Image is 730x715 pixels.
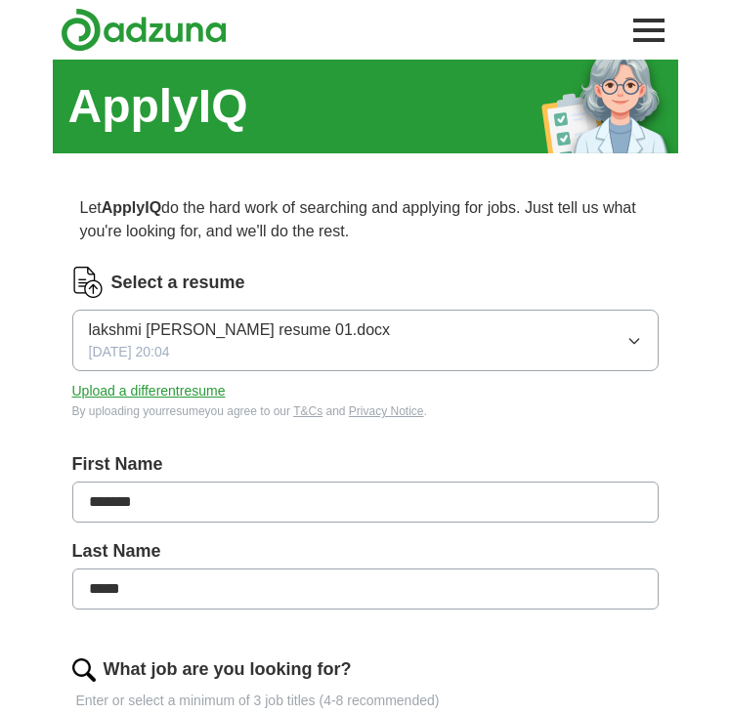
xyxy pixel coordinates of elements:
img: Adzuna logo [61,8,227,52]
span: [DATE] 20:04 [89,342,170,362]
label: First Name [72,451,659,478]
span: lakshmi [PERSON_NAME] resume 01.docx [89,318,391,342]
img: CV Icon [72,267,104,298]
strong: ApplyIQ [102,199,161,216]
label: Last Name [72,538,659,565]
p: Let do the hard work of searching and applying for jobs. Just tell us what you're looking for, an... [72,189,659,251]
img: search.png [72,658,96,682]
p: Enter or select a minimum of 3 job titles (4-8 recommended) [72,691,659,711]
a: T&Cs [293,404,322,418]
button: lakshmi [PERSON_NAME] resume 01.docx[DATE] 20:04 [72,310,659,371]
label: Select a resume [111,270,245,296]
div: By uploading your resume you agree to our and . [72,402,659,420]
a: Privacy Notice [349,404,424,418]
button: Toggle main navigation menu [627,9,670,52]
label: What job are you looking for? [104,656,352,683]
h1: ApplyIQ [68,71,248,142]
button: Upload a differentresume [72,381,226,401]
